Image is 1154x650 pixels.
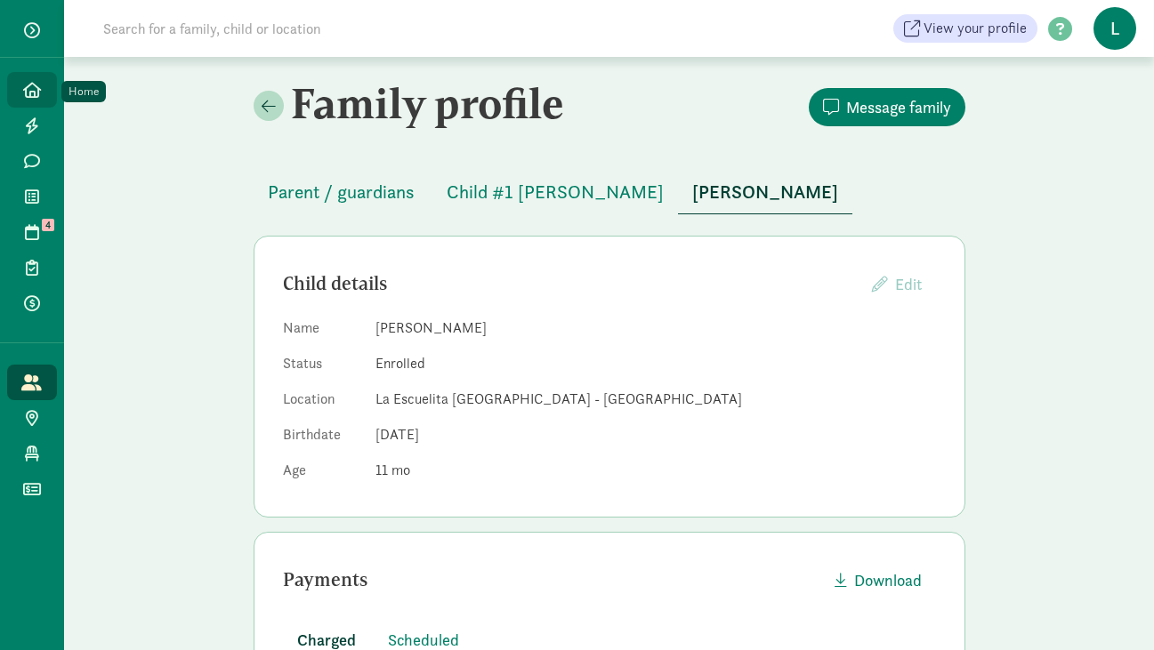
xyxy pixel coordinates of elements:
button: Download [820,561,936,599]
span: Download [854,568,922,592]
dd: Enrolled [375,353,936,374]
button: Edit [858,265,936,303]
button: [PERSON_NAME] [678,171,852,214]
span: Edit [895,274,922,294]
dd: [PERSON_NAME] [375,317,936,339]
a: 4 [7,214,57,250]
span: Parent / guardians [268,178,415,206]
iframe: Chat Widget [1065,565,1154,650]
span: View your profile [924,18,1027,39]
button: Parent / guardians [254,171,429,213]
span: L [1093,7,1136,50]
a: View your profile [893,14,1037,43]
span: Message family [846,95,951,119]
dt: Birthdate [283,424,361,453]
span: [PERSON_NAME] [692,178,838,206]
div: Payments [283,566,820,594]
dt: Age [283,460,361,488]
dt: Status [283,353,361,381]
span: Child #1 [PERSON_NAME] [447,178,664,206]
span: 11 [375,461,410,479]
div: Child details [283,269,858,298]
button: Message family [809,88,965,126]
button: Child #1 [PERSON_NAME] [432,171,678,213]
dt: Name [283,317,361,346]
dd: La Escuelita [GEOGRAPHIC_DATA] - [GEOGRAPHIC_DATA] [375,389,936,410]
a: Parent / guardians [254,182,429,203]
div: Home [69,83,99,100]
span: 4 [42,219,54,231]
a: Child #1 [PERSON_NAME] [432,182,678,203]
a: [PERSON_NAME] [678,182,852,203]
dt: Location [283,389,361,417]
h2: Family profile [254,78,606,128]
span: [DATE] [375,425,419,444]
input: Search for a family, child or location [93,11,592,46]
